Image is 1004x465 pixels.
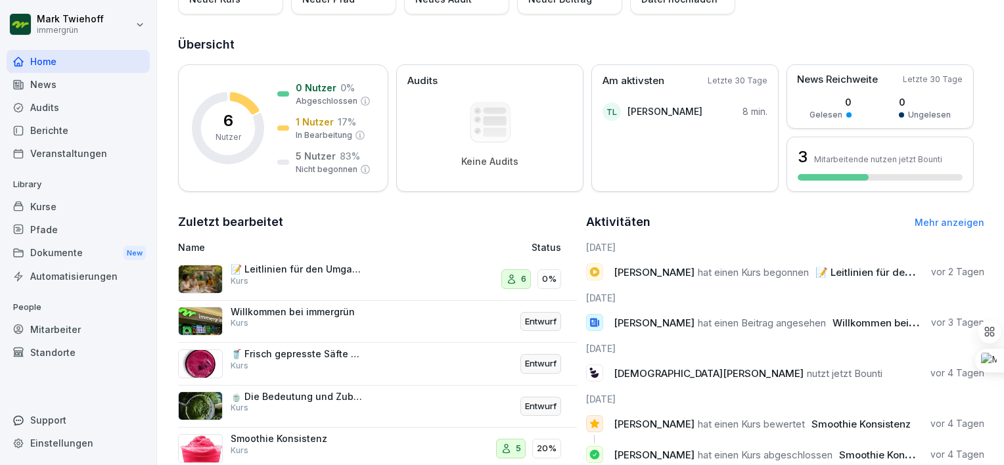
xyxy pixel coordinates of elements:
div: Dokumente [7,241,150,265]
div: Veranstaltungen [7,142,150,165]
div: TL [603,102,621,121]
span: hat einen Kurs bewertet [698,418,805,430]
p: vor 4 Tagen [930,417,984,430]
p: Am aktivsten [603,74,664,89]
p: 0% [542,273,557,286]
a: DokumenteNew [7,241,150,265]
p: Smoothie Konsistenz [231,433,362,445]
a: News [7,73,150,96]
p: Letzte 30 Tage [903,74,963,85]
p: News Reichweite [797,72,878,87]
p: Mitarbeitende nutzen jetzt Bounti [814,154,942,164]
span: Smoothie Konsistenz [839,449,938,461]
p: 6 [521,273,526,286]
p: 5 Nutzer [296,149,336,163]
p: 8 min. [742,104,767,118]
a: Berichte [7,119,150,142]
p: vor 4 Tagen [930,448,984,461]
a: Mitarbeiter [7,318,150,341]
h6: [DATE] [586,240,985,254]
span: hat einen Beitrag angesehen [698,317,826,329]
p: Audits [407,74,438,89]
p: 20% [537,442,557,455]
p: People [7,297,150,318]
span: [PERSON_NAME] [614,266,695,278]
a: Automatisierungen [7,265,150,288]
p: Entwurf [525,315,557,328]
p: 0 [810,95,852,109]
a: Einstellungen [7,432,150,454]
a: Willkommen bei immergrünKursEntwurf [178,301,577,343]
p: 0 Nutzer [296,81,336,95]
a: 📝 Leitlinien für den Umgang mit GästenKurs60% [178,258,577,301]
img: svva00loomdno4b6mcj3rv92.png [178,307,223,336]
h6: [DATE] [586,342,985,355]
p: immergrün [37,26,104,35]
p: Mark Twiehoff [37,14,104,25]
span: hat einen Kurs begonnen [698,266,809,278]
h2: Zuletzt bearbeitet [178,213,577,231]
p: Name [178,240,422,254]
p: vor 4 Tagen [930,366,984,380]
p: 1 Nutzer [296,115,334,129]
a: 🥤 Frisch gepresste Säfte bei Immergrün: Qualität und ProzesseKursEntwurf [178,343,577,386]
span: Smoothie Konsistenz [811,418,911,430]
span: [PERSON_NAME] [614,317,695,329]
p: Library [7,174,150,195]
p: Abgeschlossen [296,95,357,107]
p: Kurs [231,275,248,287]
p: 📝 Leitlinien für den Umgang mit Gästen [231,263,362,275]
h6: [DATE] [586,392,985,406]
p: Kurs [231,402,248,414]
p: 0 % [340,81,355,95]
p: Ungelesen [908,109,951,121]
div: New [124,246,146,261]
img: ry57mucuftmhslynm6mvb2jz.png [178,434,223,463]
p: 0 [899,95,951,109]
p: vor 3 Tagen [931,316,984,329]
p: Kurs [231,360,248,372]
a: Home [7,50,150,73]
p: 17 % [338,115,356,129]
a: Pfade [7,218,150,241]
p: 83 % [340,149,360,163]
p: vor 2 Tagen [931,265,984,278]
p: [PERSON_NAME] [627,104,702,118]
h3: 3 [798,146,808,168]
span: hat einen Kurs abgeschlossen [698,449,833,461]
a: Standorte [7,341,150,364]
a: Audits [7,96,150,119]
span: [PERSON_NAME] [614,449,695,461]
a: Mehr anzeigen [915,217,984,228]
p: Letzte 30 Tage [708,75,767,87]
p: Kurs [231,317,248,329]
span: [PERSON_NAME] [614,418,695,430]
p: 🍵 Die Bedeutung und Zubereitung von immergrün Matchas [231,391,362,403]
p: Nicht begonnen [296,164,357,175]
h2: Aktivitäten [586,213,650,231]
p: Nutzer [216,131,241,143]
p: Status [532,240,561,254]
h2: Übersicht [178,35,984,54]
p: Gelesen [810,109,842,121]
span: [DEMOGRAPHIC_DATA][PERSON_NAME] [614,367,804,380]
p: Keine Audits [461,156,518,167]
p: Kurs [231,445,248,456]
a: Kurse [7,195,150,218]
img: a27oragryds2b2m70bpdj7ol.png [178,265,223,294]
h6: [DATE] [586,291,985,305]
p: Entwurf [525,400,557,413]
span: nutzt jetzt Bounti [807,367,882,380]
img: r2e58yz11yo8ybege9krku6a.png [178,349,223,378]
p: 5 [516,442,521,455]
